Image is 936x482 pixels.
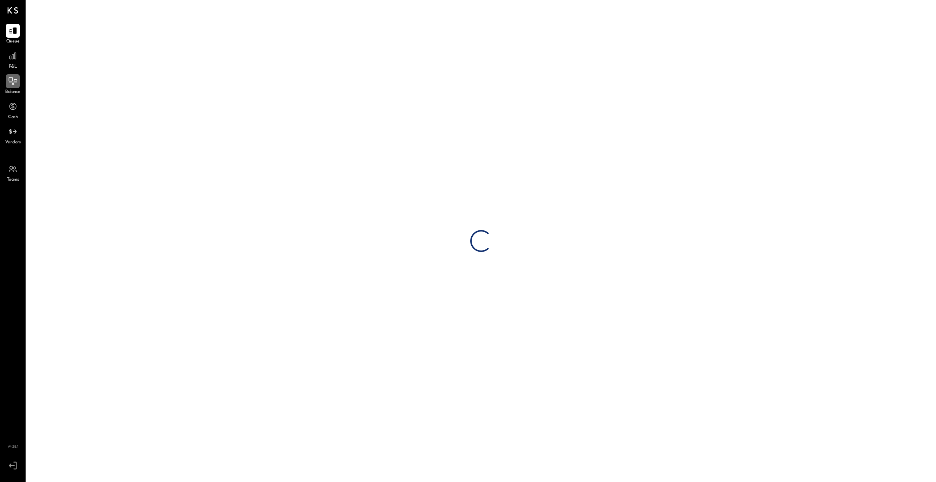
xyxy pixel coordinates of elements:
span: P&L [9,64,17,70]
span: Balance [5,89,20,95]
a: P&L [0,49,25,70]
span: Teams [7,177,19,183]
span: Cash [8,114,18,121]
a: Queue [0,24,25,45]
span: Queue [6,38,20,45]
a: Teams [0,162,25,183]
span: Vendors [5,139,21,146]
a: Vendors [0,125,25,146]
a: Cash [0,99,25,121]
a: Balance [0,74,25,95]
